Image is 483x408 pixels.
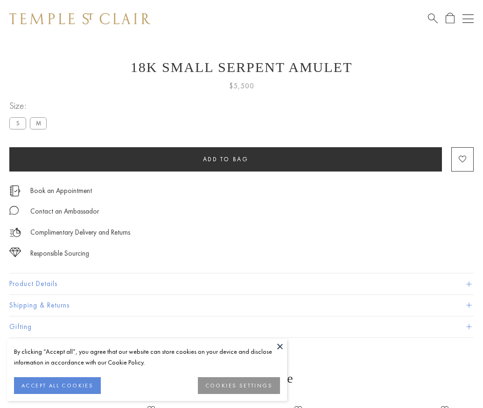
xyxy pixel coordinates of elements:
[428,13,438,24] a: Search
[30,206,99,217] div: Contact an Ambassador
[30,227,130,238] p: Complimentary Delivery and Returns
[30,186,92,196] a: Book an Appointment
[14,377,101,394] button: ACCEPT ALL COOKIES
[229,80,254,92] span: $5,500
[203,155,249,163] span: Add to bag
[9,59,474,75] h1: 18K Small Serpent Amulet
[9,295,474,316] button: Shipping & Returns
[9,248,21,257] img: icon_sourcing.svg
[9,273,474,294] button: Product Details
[30,117,47,129] label: M
[9,98,50,114] span: Size:
[9,316,474,337] button: Gifting
[9,186,21,196] img: icon_appointment.svg
[9,13,150,24] img: Temple St. Clair
[9,117,26,129] label: S
[9,227,21,238] img: icon_delivery.svg
[9,147,442,172] button: Add to bag
[30,248,89,259] div: Responsible Sourcing
[9,206,19,215] img: MessageIcon-01_2.svg
[14,346,280,368] div: By clicking “Accept all”, you agree that our website can store cookies on your device and disclos...
[198,377,280,394] button: COOKIES SETTINGS
[446,13,455,24] a: Open Shopping Bag
[462,13,474,24] button: Open navigation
